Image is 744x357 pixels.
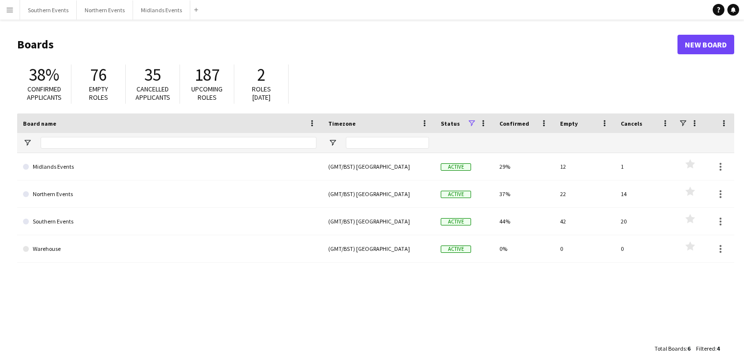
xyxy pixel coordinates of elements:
[27,85,62,102] span: Confirmed applicants
[441,191,471,198] span: Active
[29,64,59,86] span: 38%
[615,153,676,180] div: 1
[17,37,677,52] h1: Boards
[615,235,676,262] div: 0
[23,235,316,263] a: Warehouse
[554,208,615,235] div: 42
[257,64,266,86] span: 2
[322,153,435,180] div: (GMT/BST) [GEOGRAPHIC_DATA]
[441,245,471,253] span: Active
[677,35,734,54] a: New Board
[441,163,471,171] span: Active
[90,64,107,86] span: 76
[133,0,190,20] button: Midlands Events
[23,138,32,147] button: Open Filter Menu
[494,180,554,207] div: 37%
[346,137,429,149] input: Timezone Filter Input
[554,180,615,207] div: 22
[23,180,316,208] a: Northern Events
[494,235,554,262] div: 0%
[322,235,435,262] div: (GMT/BST) [GEOGRAPHIC_DATA]
[441,218,471,225] span: Active
[554,235,615,262] div: 0
[328,138,337,147] button: Open Filter Menu
[615,208,676,235] div: 20
[499,120,529,127] span: Confirmed
[135,85,170,102] span: Cancelled applicants
[494,208,554,235] div: 44%
[23,208,316,235] a: Southern Events
[77,0,133,20] button: Northern Events
[191,85,223,102] span: Upcoming roles
[654,345,686,352] span: Total Boards
[696,345,715,352] span: Filtered
[687,345,690,352] span: 6
[144,64,161,86] span: 35
[195,64,220,86] span: 187
[41,137,316,149] input: Board name Filter Input
[322,208,435,235] div: (GMT/BST) [GEOGRAPHIC_DATA]
[20,0,77,20] button: Southern Events
[441,120,460,127] span: Status
[554,153,615,180] div: 12
[23,153,316,180] a: Midlands Events
[89,85,108,102] span: Empty roles
[621,120,642,127] span: Cancels
[23,120,56,127] span: Board name
[560,120,578,127] span: Empty
[615,180,676,207] div: 14
[494,153,554,180] div: 29%
[252,85,271,102] span: Roles [DATE]
[328,120,356,127] span: Timezone
[717,345,720,352] span: 4
[322,180,435,207] div: (GMT/BST) [GEOGRAPHIC_DATA]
